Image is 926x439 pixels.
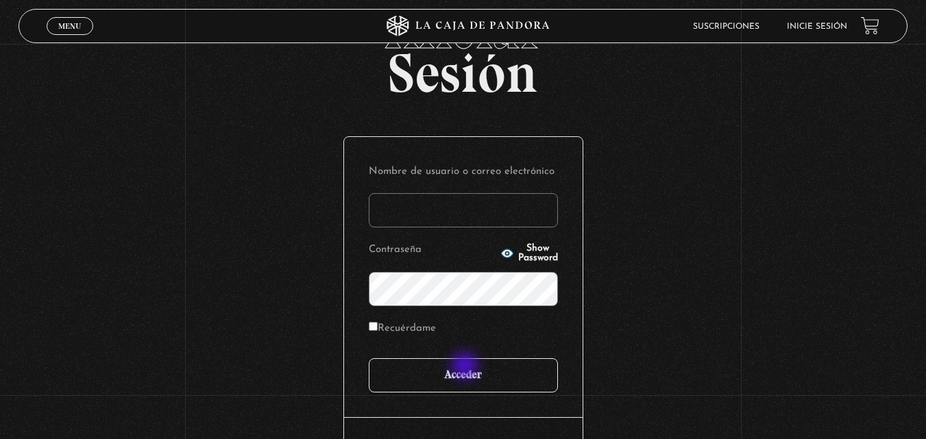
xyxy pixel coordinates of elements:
[787,23,847,31] a: Inicie sesión
[53,34,86,43] span: Cerrar
[500,244,558,263] button: Show Password
[19,2,907,90] h2: Sesión
[58,22,81,30] span: Menu
[693,23,759,31] a: Suscripciones
[518,244,558,263] span: Show Password
[369,162,558,183] label: Nombre de usuario o correo electrónico
[19,2,907,57] span: Iniciar
[369,318,436,340] label: Recuérdame
[861,16,879,35] a: View your shopping cart
[369,240,496,261] label: Contraseña
[369,322,378,331] input: Recuérdame
[369,358,558,392] input: Acceder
